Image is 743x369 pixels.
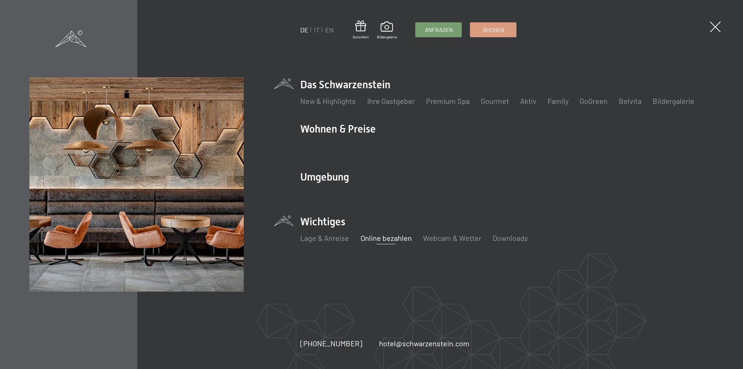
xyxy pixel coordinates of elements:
span: [PHONE_NUMBER] [300,339,362,348]
a: [PHONE_NUMBER] [300,338,362,349]
a: Ihre Gastgeber [367,96,414,105]
span: Bildergalerie [377,34,397,39]
a: Lage & Anreise [300,233,349,242]
a: Aktiv [520,96,536,105]
a: Gutschein [352,20,368,39]
a: Downloads [492,233,528,242]
a: New & Highlights [300,96,356,105]
a: IT [314,26,320,34]
a: Webcam & Wetter [423,233,481,242]
a: hotel@schwarzenstein.com [379,338,469,349]
span: Anfragen [425,26,452,34]
a: Anfragen [416,23,461,37]
a: DE [300,26,308,34]
a: EN [325,26,334,34]
img: Wellnesshotels - Bar - Spieltische - Kinderunterhaltung [30,77,244,292]
a: Bildergalerie [377,22,397,39]
a: Gourmet [480,96,509,105]
span: Gutschein [352,34,368,39]
a: Online bezahlen [360,233,411,242]
a: Belvita [618,96,641,105]
span: Buchen [483,26,504,34]
a: Buchen [470,23,516,37]
a: Family [547,96,568,105]
a: Bildergalerie [652,96,694,105]
a: GoGreen [579,96,607,105]
a: Premium Spa [426,96,469,105]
